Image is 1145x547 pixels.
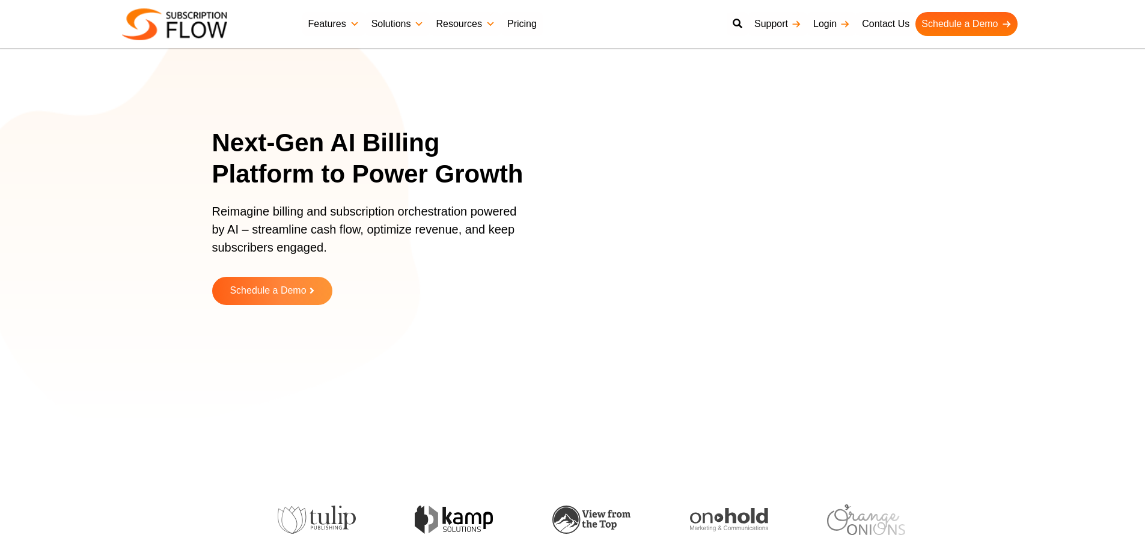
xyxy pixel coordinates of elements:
a: Schedule a Demo [212,277,332,305]
a: Login [807,12,856,36]
a: Resources [430,12,501,36]
img: onhold-marketing [690,508,768,532]
a: Support [748,12,807,36]
img: view-from-the-top [552,506,631,534]
a: Schedule a Demo [915,12,1017,36]
img: tulip-publishing [278,506,356,534]
h1: Next-Gen AI Billing Platform to Power Growth [212,127,540,190]
a: Solutions [365,12,430,36]
a: Contact Us [856,12,915,36]
img: Subscriptionflow [122,8,227,40]
img: kamp-solution [415,506,493,534]
a: Features [302,12,365,36]
a: Pricing [501,12,543,36]
span: Schedule a Demo [230,286,306,296]
p: Reimagine billing and subscription orchestration powered by AI – streamline cash flow, optimize r... [212,202,525,268]
img: orange-onions [827,504,905,535]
